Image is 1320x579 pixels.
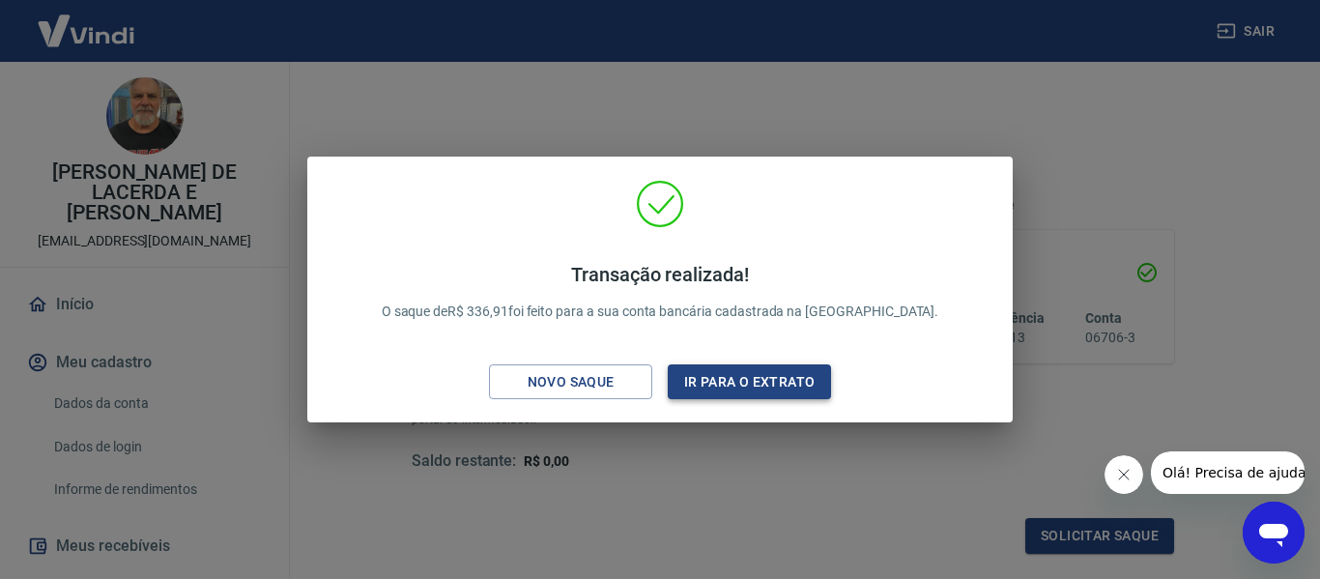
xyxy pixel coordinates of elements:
button: Ir para o extrato [668,364,831,400]
div: Novo saque [504,370,638,394]
h4: Transação realizada! [382,263,939,286]
p: O saque de R$ 336,91 foi feito para a sua conta bancária cadastrada na [GEOGRAPHIC_DATA]. [382,263,939,322]
span: Olá! Precisa de ajuda? [12,14,162,29]
button: Novo saque [489,364,652,400]
iframe: Botão para abrir a janela de mensagens [1243,502,1305,564]
iframe: Fechar mensagem [1105,455,1143,494]
iframe: Mensagem da empresa [1151,451,1305,494]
